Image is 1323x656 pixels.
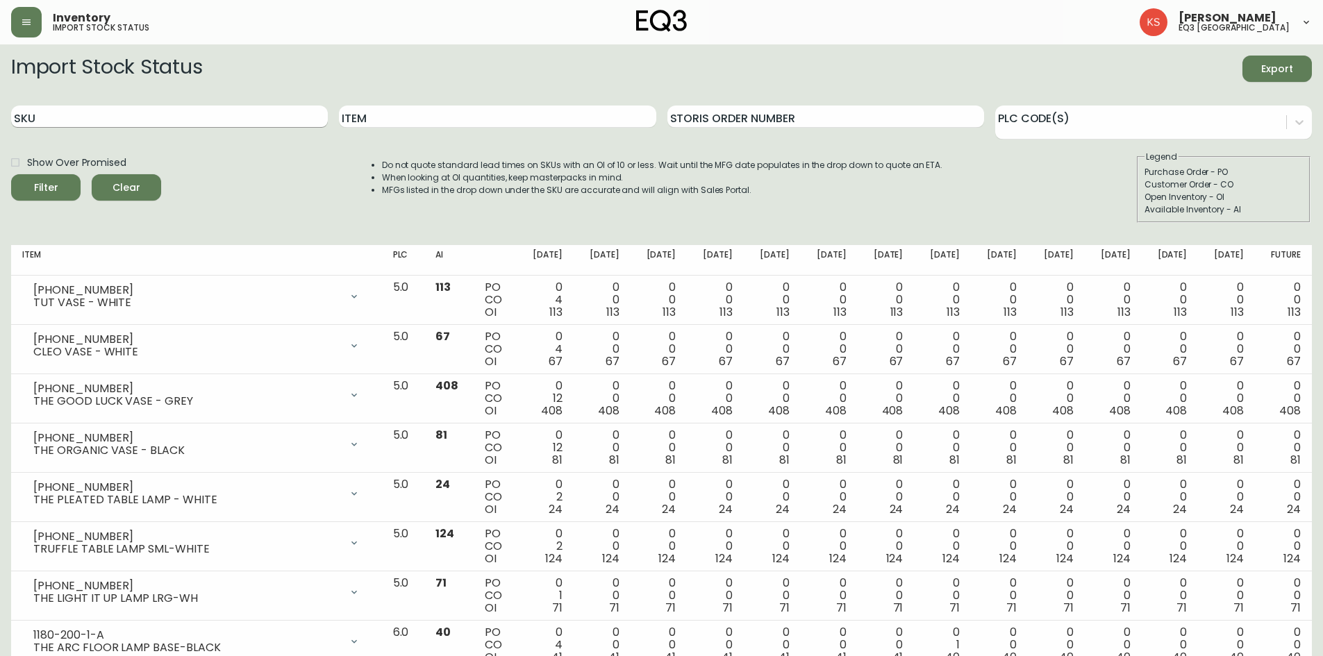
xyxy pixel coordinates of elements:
[22,478,371,509] div: [PHONE_NUMBER]THE PLEATED TABLE LAMP - WHITE
[1231,304,1244,320] span: 113
[812,380,847,417] div: 0 0
[869,330,904,368] div: 0 0
[890,501,904,517] span: 24
[1233,452,1244,468] span: 81
[574,245,631,276] th: [DATE]
[1003,353,1017,369] span: 67
[485,304,497,320] span: OI
[485,600,497,616] span: OI
[34,179,58,196] div: Filter
[552,600,563,616] span: 71
[1006,452,1017,468] span: 81
[1039,330,1074,368] div: 0 0
[485,281,506,319] div: PO CO
[1233,600,1244,616] span: 71
[1096,281,1131,319] div: 0 0
[890,353,904,369] span: 67
[1096,577,1131,614] div: 0 0
[925,429,960,466] div: 0 0
[1006,600,1017,616] span: 71
[11,56,202,82] h2: Import Stock Status
[382,374,424,423] td: 5.0
[33,580,340,592] div: [PHONE_NUMBER]
[517,245,574,276] th: [DATE]
[1063,452,1074,468] span: 81
[1085,245,1142,276] th: [DATE]
[925,478,960,516] div: 0 0
[1209,330,1244,368] div: 0 0
[435,378,458,394] span: 408
[833,501,847,517] span: 24
[662,501,676,517] span: 24
[606,353,619,369] span: 67
[528,330,563,368] div: 0 4
[1173,501,1187,517] span: 24
[1266,429,1301,466] div: 0 0
[642,478,676,516] div: 0 0
[698,380,733,417] div: 0 0
[744,245,801,276] th: [DATE]
[1179,24,1290,32] h5: eq3 [GEOGRAPHIC_DATA]
[812,281,847,319] div: 0 0
[642,528,676,565] div: 0 0
[606,501,619,517] span: 24
[103,179,150,196] span: Clear
[698,478,733,516] div: 0 0
[1060,501,1074,517] span: 24
[1153,380,1188,417] div: 0 0
[812,330,847,368] div: 0 0
[1209,429,1244,466] div: 0 0
[1255,245,1312,276] th: Future
[995,403,1017,419] span: 408
[382,159,943,171] li: Do not quote standard lead times on SKUs with an OI of 10 or less. Wait until the MFG date popula...
[382,171,943,184] li: When looking at OI quantities, keep masterpacks in mind.
[485,501,497,517] span: OI
[755,281,790,319] div: 0 0
[435,476,450,492] span: 24
[1153,577,1188,614] div: 0 0
[485,528,506,565] div: PO CO
[585,330,619,368] div: 0 0
[1153,429,1188,466] div: 0 0
[33,481,340,494] div: [PHONE_NUMBER]
[949,452,960,468] span: 81
[869,478,904,516] div: 0 0
[1266,478,1301,516] div: 0 0
[663,304,676,320] span: 113
[609,600,619,616] span: 71
[485,478,506,516] div: PO CO
[801,245,858,276] th: [DATE]
[925,330,960,368] div: 0 0
[925,528,960,565] div: 0 0
[755,577,790,614] div: 0 0
[585,478,619,516] div: 0 0
[1060,353,1074,369] span: 67
[914,245,971,276] th: [DATE]
[424,245,474,276] th: AI
[33,346,340,358] div: CLEO VASE - WHITE
[1096,429,1131,466] div: 0 0
[33,395,340,407] div: THE GOOD LUCK VASE - GREY
[942,550,960,566] span: 124
[1039,429,1074,466] div: 0 0
[893,452,904,468] span: 81
[1096,528,1131,565] div: 0 0
[53,24,149,32] h5: import stock status
[528,478,563,516] div: 0 2
[1039,528,1074,565] div: 0 0
[1209,281,1244,319] div: 0 0
[33,382,340,395] div: [PHONE_NUMBER]
[485,380,506,417] div: PO CO
[33,641,340,654] div: THE ARC FLOOR LAMP BASE-BLACK
[658,550,676,566] span: 124
[602,550,619,566] span: 124
[33,333,340,346] div: [PHONE_NUMBER]
[698,330,733,368] div: 0 0
[33,432,340,444] div: [PHONE_NUMBER]
[829,550,847,566] span: 124
[869,380,904,417] div: 0 0
[812,577,847,614] div: 0 0
[890,304,904,320] span: 113
[549,304,563,320] span: 113
[925,577,960,614] div: 0 0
